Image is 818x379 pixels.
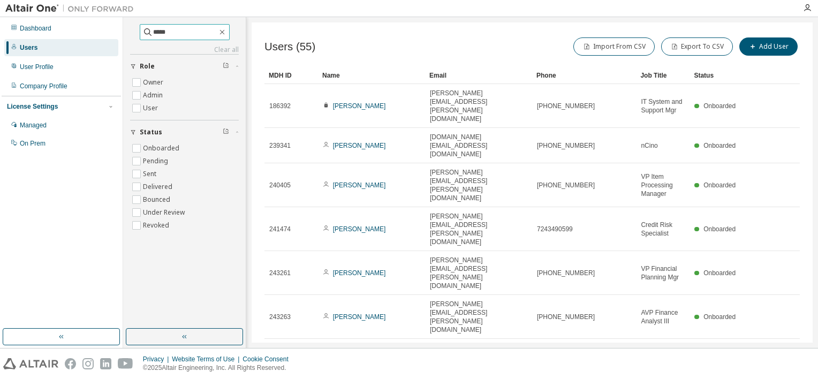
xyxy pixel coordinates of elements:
div: Name [322,67,421,84]
span: [DOMAIN_NAME][EMAIL_ADDRESS][DOMAIN_NAME] [430,133,527,158]
img: linkedin.svg [100,358,111,369]
span: [PHONE_NUMBER] [537,269,595,277]
a: [PERSON_NAME] [333,269,386,277]
img: facebook.svg [65,358,76,369]
div: User Profile [20,63,54,71]
span: Onboarded [703,181,736,189]
span: VP Financial Planning Mgr [641,264,685,282]
span: [PERSON_NAME][EMAIL_ADDRESS][PERSON_NAME][DOMAIN_NAME] [430,300,527,334]
label: Owner [143,76,165,89]
span: Clear filter [223,62,229,71]
span: Users (55) [264,41,315,53]
div: Privacy [143,355,172,363]
div: On Prem [20,139,46,148]
span: AVP Finance Analyst III [641,308,685,325]
span: VP Item Processing Manager [641,172,685,198]
label: Admin [143,89,165,102]
div: License Settings [7,102,58,111]
label: User [143,102,160,115]
span: [PHONE_NUMBER] [537,102,595,110]
span: 186392 [269,102,291,110]
label: Pending [143,155,170,168]
label: Onboarded [143,142,181,155]
span: [PHONE_NUMBER] [537,181,595,189]
div: MDH ID [269,67,314,84]
button: Export To CSV [661,37,733,56]
label: Delivered [143,180,175,193]
span: Credit Risk Specialist [641,221,685,238]
span: 241474 [269,225,291,233]
button: Add User [739,37,798,56]
span: Onboarded [703,102,736,110]
div: Status [694,67,739,84]
a: [PERSON_NAME] [333,225,386,233]
span: [PERSON_NAME][EMAIL_ADDRESS][PERSON_NAME][DOMAIN_NAME] [430,212,527,246]
span: Onboarded [703,142,736,149]
div: Company Profile [20,82,67,90]
label: Sent [143,168,158,180]
a: Clear all [130,46,239,54]
img: altair_logo.svg [3,358,58,369]
a: [PERSON_NAME] [333,313,386,321]
img: Altair One [5,3,139,14]
span: Onboarded [703,313,736,321]
label: Revoked [143,219,171,232]
img: youtube.svg [118,358,133,369]
span: 243261 [269,269,291,277]
p: © 2025 Altair Engineering, Inc. All Rights Reserved. [143,363,295,373]
span: IT System and Support Mgr [641,97,685,115]
div: Dashboard [20,24,51,33]
button: Role [130,55,239,78]
span: Onboarded [703,269,736,277]
label: Under Review [143,206,187,219]
div: Cookie Consent [243,355,294,363]
span: 239341 [269,141,291,150]
span: 243263 [269,313,291,321]
img: instagram.svg [82,358,94,369]
a: [PERSON_NAME] [333,102,386,110]
div: Phone [536,67,632,84]
span: [PERSON_NAME][EMAIL_ADDRESS][PERSON_NAME][DOMAIN_NAME] [430,256,527,290]
span: nCino [641,141,657,150]
button: Status [130,120,239,144]
span: Role [140,62,155,71]
button: Import From CSV [573,37,655,56]
div: Email [429,67,528,84]
span: [PHONE_NUMBER] [537,313,595,321]
a: [PERSON_NAME] [333,181,386,189]
span: [PHONE_NUMBER] [537,141,595,150]
div: Managed [20,121,47,130]
a: [PERSON_NAME] [333,142,386,149]
span: 7243490599 [537,225,573,233]
span: Onboarded [703,225,736,233]
div: Website Terms of Use [172,355,243,363]
div: Job Title [640,67,685,84]
span: 240405 [269,181,291,189]
div: Users [20,43,37,52]
span: [PERSON_NAME][EMAIL_ADDRESS][PERSON_NAME][DOMAIN_NAME] [430,168,527,202]
label: Bounced [143,193,172,206]
span: Status [140,128,162,137]
span: [PERSON_NAME][EMAIL_ADDRESS][PERSON_NAME][DOMAIN_NAME] [430,89,527,123]
span: Clear filter [223,128,229,137]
